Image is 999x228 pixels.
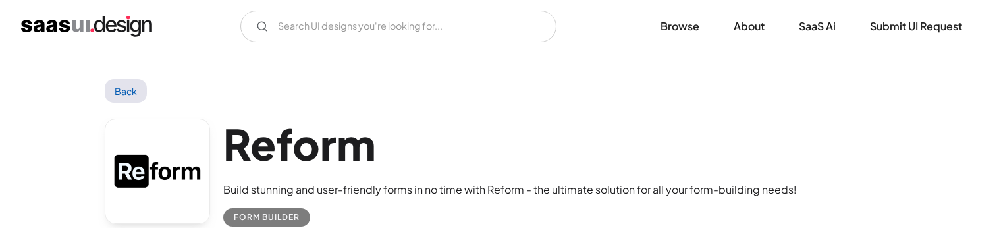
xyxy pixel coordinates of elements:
[240,11,556,42] form: Email Form
[645,12,715,41] a: Browse
[223,119,797,169] h1: Reform
[223,182,797,198] div: Build stunning and user-friendly forms in no time with Reform - the ultimate solution for all you...
[854,12,978,41] a: Submit UI Request
[240,11,556,42] input: Search UI designs you're looking for...
[718,12,780,41] a: About
[21,16,152,37] a: home
[783,12,851,41] a: SaaS Ai
[234,210,300,225] div: Form Builder
[105,79,148,103] a: Back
